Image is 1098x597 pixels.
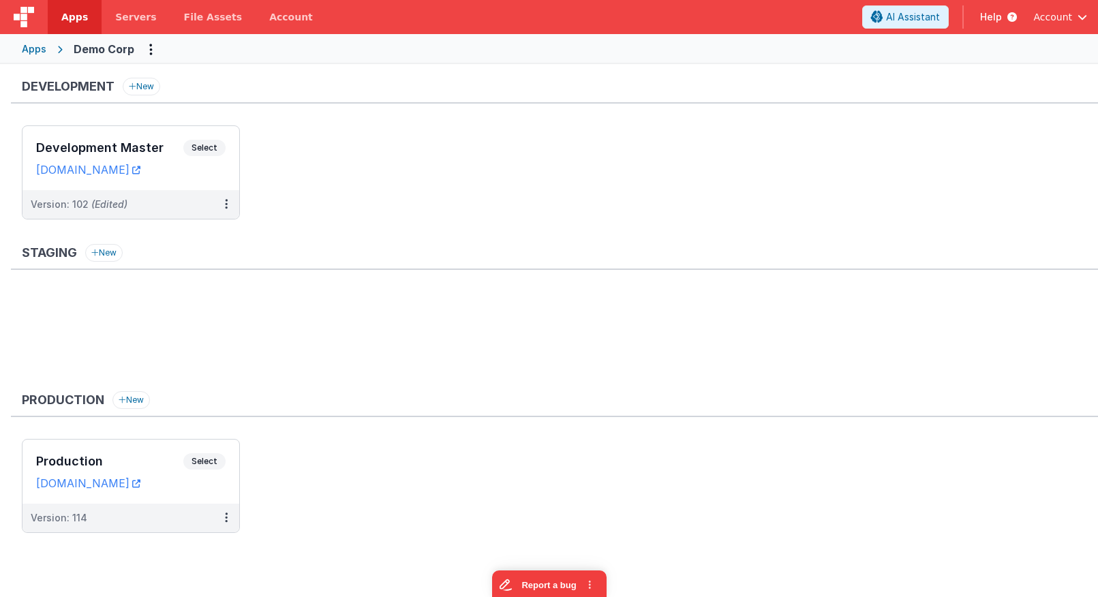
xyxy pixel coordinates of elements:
h3: Development [22,80,115,93]
button: Account [1033,10,1087,24]
div: Version: 102 [31,198,127,211]
button: New [123,78,160,95]
button: New [112,391,150,409]
button: AI Assistant [862,5,949,29]
button: New [85,244,123,262]
h3: Development Master [36,141,183,155]
div: Demo Corp [74,41,134,57]
span: Account [1033,10,1072,24]
h3: Production [36,455,183,468]
div: Apps [22,42,46,56]
span: Select [183,453,226,470]
button: Options [140,38,162,60]
span: File Assets [184,10,243,24]
span: Servers [115,10,156,24]
span: Select [183,140,226,156]
a: [DOMAIN_NAME] [36,476,140,490]
span: AI Assistant [886,10,940,24]
div: Version: 114 [31,511,87,525]
h3: Production [22,393,104,407]
a: [DOMAIN_NAME] [36,163,140,177]
span: (Edited) [91,198,127,210]
span: Apps [61,10,88,24]
h3: Staging [22,246,77,260]
span: Help [980,10,1002,24]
